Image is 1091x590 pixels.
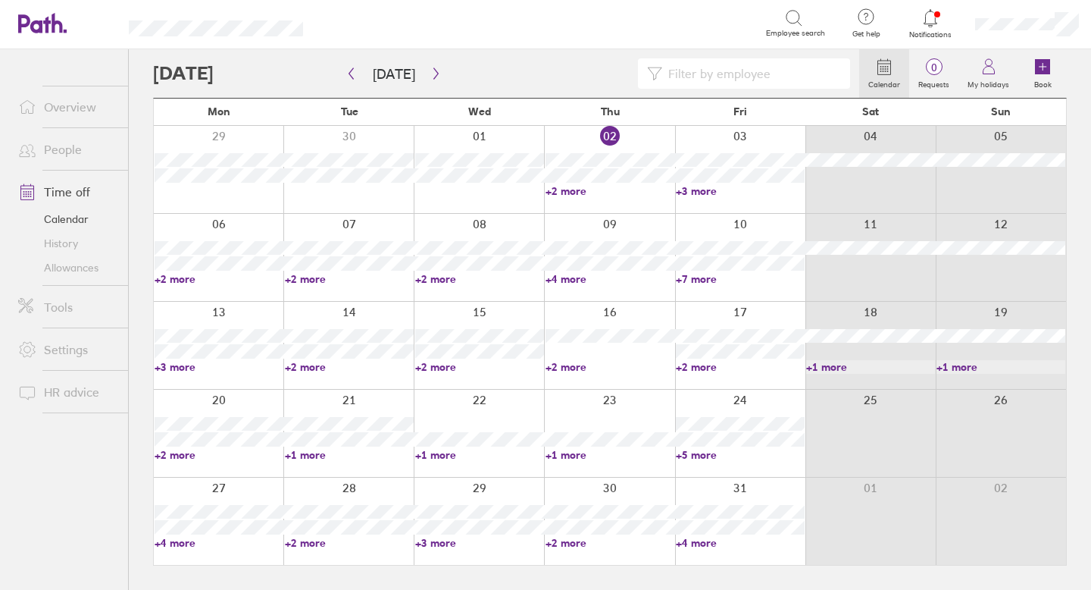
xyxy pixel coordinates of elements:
div: Search [344,16,383,30]
a: +2 more [155,448,283,462]
a: +2 more [415,360,544,374]
a: +1 more [285,448,414,462]
a: Allowances [6,256,128,280]
a: My holidays [958,49,1018,98]
span: 0 [909,61,958,74]
input: Filter by employee [662,59,841,88]
a: +4 more [676,536,805,550]
a: +2 more [285,536,414,550]
a: +1 more [936,360,1065,374]
a: +7 more [676,272,805,286]
a: Tools [6,292,128,322]
span: Wed [468,105,491,118]
a: 0Requests [909,49,958,98]
label: My holidays [958,76,1018,89]
a: +2 more [285,360,414,374]
span: Sun [991,105,1011,118]
span: Fri [733,105,747,118]
a: Notifications [906,8,955,39]
a: +2 more [285,272,414,286]
a: +2 more [415,272,544,286]
a: Calendar [6,207,128,231]
span: Mon [208,105,230,118]
a: People [6,134,128,165]
a: +1 more [806,360,935,374]
a: +1 more [545,448,674,462]
a: +5 more [676,448,805,462]
label: Book [1025,76,1061,89]
a: +2 more [545,536,674,550]
a: +3 more [676,184,805,198]
span: Tue [341,105,358,118]
span: Notifications [906,30,955,39]
span: Employee search [766,29,825,38]
a: +3 more [415,536,544,550]
span: Sat [862,105,879,118]
label: Requests [909,76,958,89]
a: +1 more [415,448,544,462]
label: Calendar [859,76,909,89]
a: +2 more [545,360,674,374]
a: +2 more [155,272,283,286]
a: Overview [6,92,128,122]
a: +2 more [545,184,674,198]
a: Settings [6,334,128,365]
span: Thu [601,105,620,118]
a: Time off [6,177,128,207]
a: HR advice [6,377,128,407]
a: +4 more [545,272,674,286]
a: Calendar [859,49,909,98]
a: +2 more [676,360,805,374]
span: Get help [842,30,891,39]
a: History [6,231,128,256]
button: [DATE] [361,61,427,86]
a: Book [1018,49,1067,98]
a: +3 more [155,360,283,374]
a: +4 more [155,536,283,550]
